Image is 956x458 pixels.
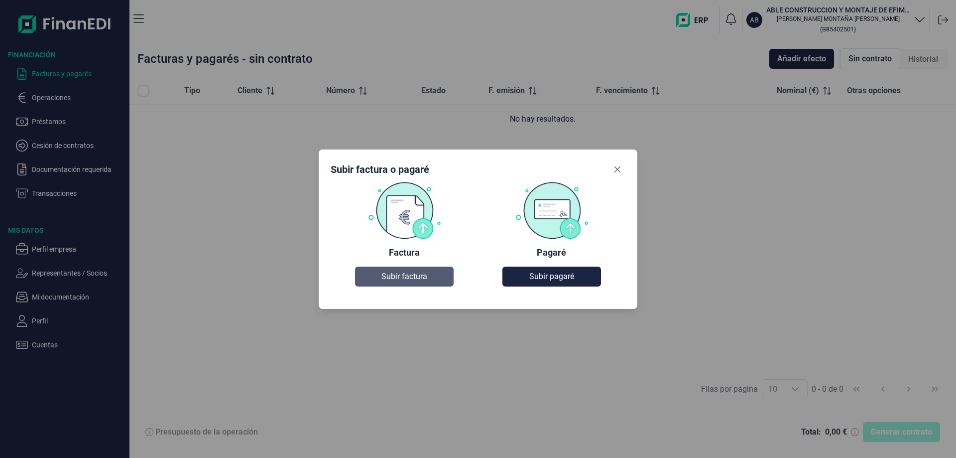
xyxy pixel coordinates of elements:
div: Factura [389,247,420,259]
button: Subir factura [355,267,453,287]
button: Subir pagaré [502,267,600,287]
span: Subir factura [381,271,427,283]
div: Pagaré [537,247,566,259]
div: Subir factura o pagaré [331,162,429,176]
img: Pagaré [515,181,589,239]
button: Close [609,161,625,177]
span: Subir pagaré [529,271,574,283]
img: Factura [367,181,441,239]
